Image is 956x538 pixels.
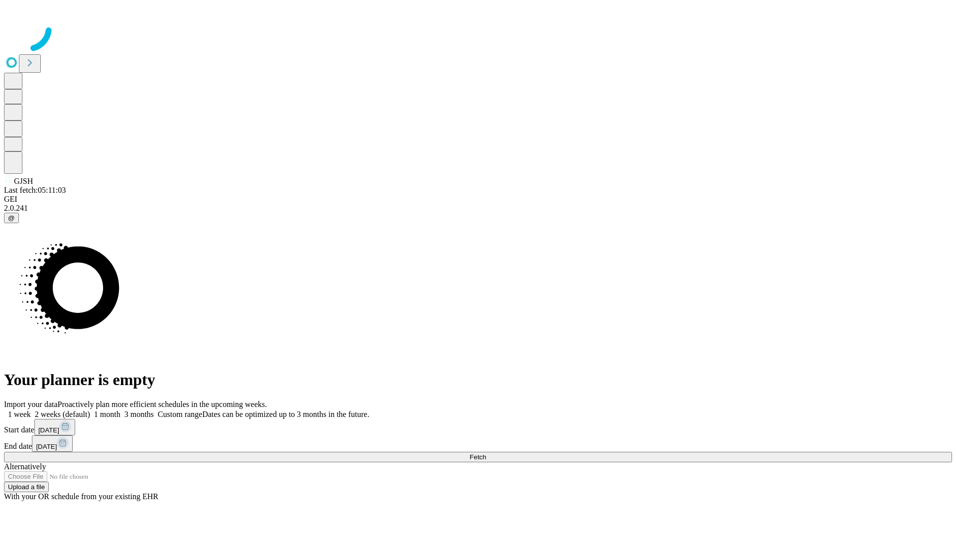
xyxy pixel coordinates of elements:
[8,410,31,418] span: 1 week
[4,195,952,204] div: GEI
[158,410,202,418] span: Custom range
[34,419,75,435] button: [DATE]
[4,452,952,462] button: Fetch
[32,435,73,452] button: [DATE]
[38,426,59,434] span: [DATE]
[124,410,154,418] span: 3 months
[14,177,33,185] span: GJSH
[470,453,486,461] span: Fetch
[4,204,952,213] div: 2.0.241
[4,400,58,408] span: Import your data
[4,213,19,223] button: @
[35,410,90,418] span: 2 weeks (default)
[4,419,952,435] div: Start date
[4,435,952,452] div: End date
[8,214,15,222] span: @
[94,410,120,418] span: 1 month
[58,400,267,408] span: Proactively plan more efficient schedules in the upcoming weeks.
[4,371,952,389] h1: Your planner is empty
[4,186,66,194] span: Last fetch: 05:11:03
[4,492,158,501] span: With your OR schedule from your existing EHR
[202,410,369,418] span: Dates can be optimized up to 3 months in the future.
[4,462,46,471] span: Alternatively
[4,482,49,492] button: Upload a file
[36,443,57,450] span: [DATE]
